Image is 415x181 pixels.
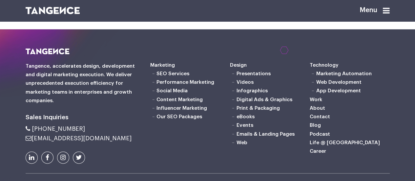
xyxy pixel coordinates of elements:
a: SEO Services [156,71,189,76]
a: About [310,105,325,111]
h6: Tangence, accelerates design, development and digital marketing execution. We deliver unprecedent... [26,62,140,105]
a: Infographics [236,88,267,93]
h6: Technology [310,61,389,69]
a: Contact [310,114,330,119]
a: [EMAIL_ADDRESS][DOMAIN_NAME] [26,135,132,141]
a: Web Development [316,79,362,85]
h6: Design [230,61,310,69]
a: Marketing Automation [316,71,372,76]
a: Videos [236,79,253,85]
a: [PHONE_NUMBER] [26,126,85,132]
a: Performance Marketing [156,79,214,85]
a: Work [310,97,322,102]
a: eBooks [236,114,254,119]
a: Blog [310,123,321,128]
a: Emails & Landing Pages [236,131,294,137]
a: Digital Ads & Graphics [236,97,292,102]
a: Web [236,140,247,145]
a: Presentations [236,71,270,76]
a: Life @ [GEOGRAPHIC_DATA] [310,140,380,145]
a: Events [236,123,253,128]
a: Content Marketing [156,97,203,102]
h6: Marketing [150,61,230,69]
a: Career [310,148,326,154]
a: Social Media [156,88,188,93]
a: Print & Packaging [236,105,280,111]
a: App Development [316,88,361,93]
h6: Sales Inquiries [26,112,140,123]
a: Podcast [310,131,330,137]
a: Our SEO Packages [156,114,202,119]
span: [PHONE_NUMBER] [32,126,85,132]
a: Influencer Marketing [156,105,207,111]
